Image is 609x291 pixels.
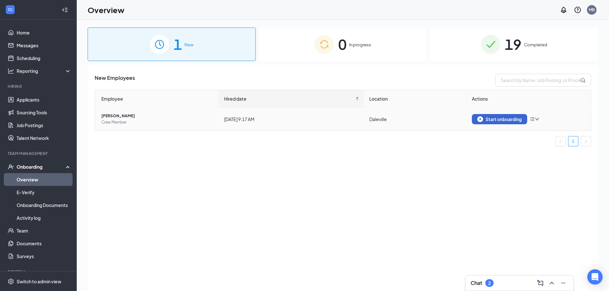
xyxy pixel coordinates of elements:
[581,136,591,146] button: right
[62,7,68,13] svg: Collapse
[17,119,71,132] a: Job Postings
[536,279,544,287] svg: ComposeMessage
[587,269,603,285] div: Open Intercom Messenger
[7,6,13,13] svg: WorkstreamLogo
[17,39,71,52] a: Messages
[530,117,535,122] span: bars
[17,68,72,74] div: Reporting
[568,136,578,146] li: 1
[17,224,71,237] a: Team
[364,108,467,131] td: Daleville
[477,116,522,122] div: Start onboarding
[495,74,591,87] input: Search by Name, Job Posting, or Process
[547,278,557,288] button: ChevronUp
[488,280,491,286] div: 2
[338,33,347,55] span: 0
[95,90,219,108] th: Employee
[558,278,568,288] button: Minimize
[95,74,135,87] span: New Employees
[17,211,71,224] a: Activity log
[548,279,556,287] svg: ChevronUp
[17,173,71,186] a: Overview
[467,90,591,108] th: Actions
[581,136,591,146] li: Next Page
[524,42,547,48] span: Completed
[535,117,539,121] span: down
[8,84,70,89] div: Hiring
[559,279,567,287] svg: Minimize
[8,269,70,274] div: Payroll
[17,26,71,39] a: Home
[471,280,482,287] h3: Chat
[364,90,467,108] th: Location
[17,164,66,170] div: Onboarding
[17,52,71,65] a: Scheduling
[17,106,71,119] a: Sourcing Tools
[472,114,527,124] button: Start onboarding
[555,136,566,146] button: left
[174,33,182,55] span: 1
[184,42,193,48] span: New
[8,151,70,156] div: Team Management
[584,140,588,143] span: right
[349,42,371,48] span: In progress
[101,119,214,126] span: Crew Member
[505,33,521,55] span: 19
[17,93,71,106] a: Applicants
[101,113,214,119] span: [PERSON_NAME]
[568,136,578,146] a: 1
[8,68,14,74] svg: Analysis
[8,164,14,170] svg: UserCheck
[17,199,71,211] a: Onboarding Documents
[17,132,71,144] a: Talent Network
[17,278,61,285] div: Switch to admin view
[574,6,582,14] svg: QuestionInfo
[224,95,354,102] span: Hired date
[8,278,14,285] svg: Settings
[589,7,595,12] div: MB
[17,250,71,263] a: Surveys
[535,278,545,288] button: ComposeMessage
[17,186,71,199] a: E-Verify
[17,237,71,250] a: Documents
[555,136,566,146] li: Previous Page
[558,140,562,143] span: left
[560,6,567,14] svg: Notifications
[88,4,124,15] h1: Overview
[224,116,359,123] div: [DATE] 9:17 AM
